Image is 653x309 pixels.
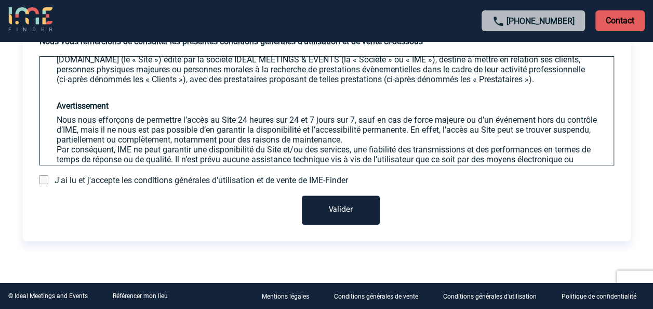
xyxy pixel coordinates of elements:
[595,10,645,31] p: Contact
[443,293,537,300] p: Conditions générales d'utilisation
[492,15,504,28] img: call-24-px.png
[8,292,88,300] div: © Ideal Meetings and Events
[57,145,597,174] p: Par conséquent, IME ne peut garantir une disponibilité du Site et/ou des services, une fiabilité ...
[57,115,597,145] p: Nous nous efforçons de permettre l’accès au Site 24 heures sur 24 et 7 jours sur 7, sauf en cas d...
[562,293,636,300] p: Politique de confidentialité
[55,175,348,185] span: J'ai lu et j'accepte les conditions générales d'utilisation et de vente de IME-Finder
[435,291,553,301] a: Conditions générales d'utilisation
[302,196,380,225] button: Valider
[507,16,575,26] a: [PHONE_NUMBER]
[254,291,326,301] a: Mentions légales
[57,45,597,84] p: Nous vous invitons à lire attentivement les présentes conditions d’utilisation (les « Conditions ...
[326,291,435,301] a: Conditions générales de vente
[262,293,309,300] p: Mentions légales
[57,101,109,111] strong: Avertissement
[553,291,653,301] a: Politique de confidentialité
[113,292,168,300] a: Référencer mon lieu
[334,293,418,300] p: Conditions générales de vente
